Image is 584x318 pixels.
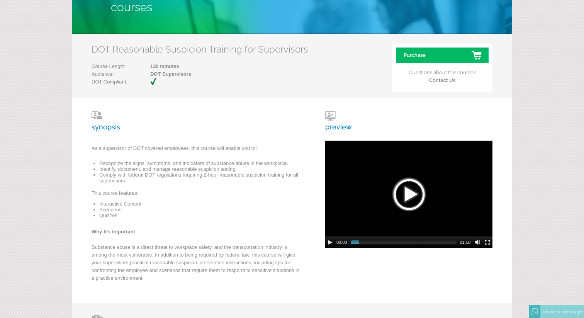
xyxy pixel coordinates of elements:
[99,172,300,184] li: Comply with federal DOT regulations requiring 2-hour reasonable suspicion training for all superv...
[92,44,308,55] h2: DOT Reasonable Suspicion Training for Supervisors
[92,145,300,156] p: As a supervisor of DOT covered employees, this course will enable you to:
[111,0,152,14] span: Courses
[126,70,191,78] span: DOT Supervisors
[92,189,300,201] p: This course features:
[396,48,489,63] a: Purchase
[460,240,470,245] span: 01:10
[92,63,191,70] p: Course Length:
[429,77,455,83] a: Contact Us
[325,111,352,131] h3: preview
[327,239,333,245] button: Play/Pause
[474,239,480,245] button: Mute Toggle
[126,63,191,70] span: 120 minutes
[92,70,191,78] p: Audience:
[92,111,300,131] h3: synopsis
[540,305,584,318] div: Leave a message
[99,166,300,172] li: Identify, document, and manage reasonable suspicion testing.
[336,240,347,245] span: 00:00
[92,78,165,86] p: DOT Compliant:
[484,239,491,245] button: Fullscreen
[92,243,300,286] p: Substance abuse is a direct threat to workplace safety, and the transportation industry is among ...
[396,63,489,84] p: Questions about this course?
[92,229,135,235] strong: Why It's Important
[99,207,300,213] li: Scenarios
[531,308,538,315] img: Offline
[99,160,300,166] li: Recognize the signs, symptoms, and indicators of substance abuse in the workplace.
[99,201,300,207] li: Interactive Content
[99,213,300,218] li: Quizzes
